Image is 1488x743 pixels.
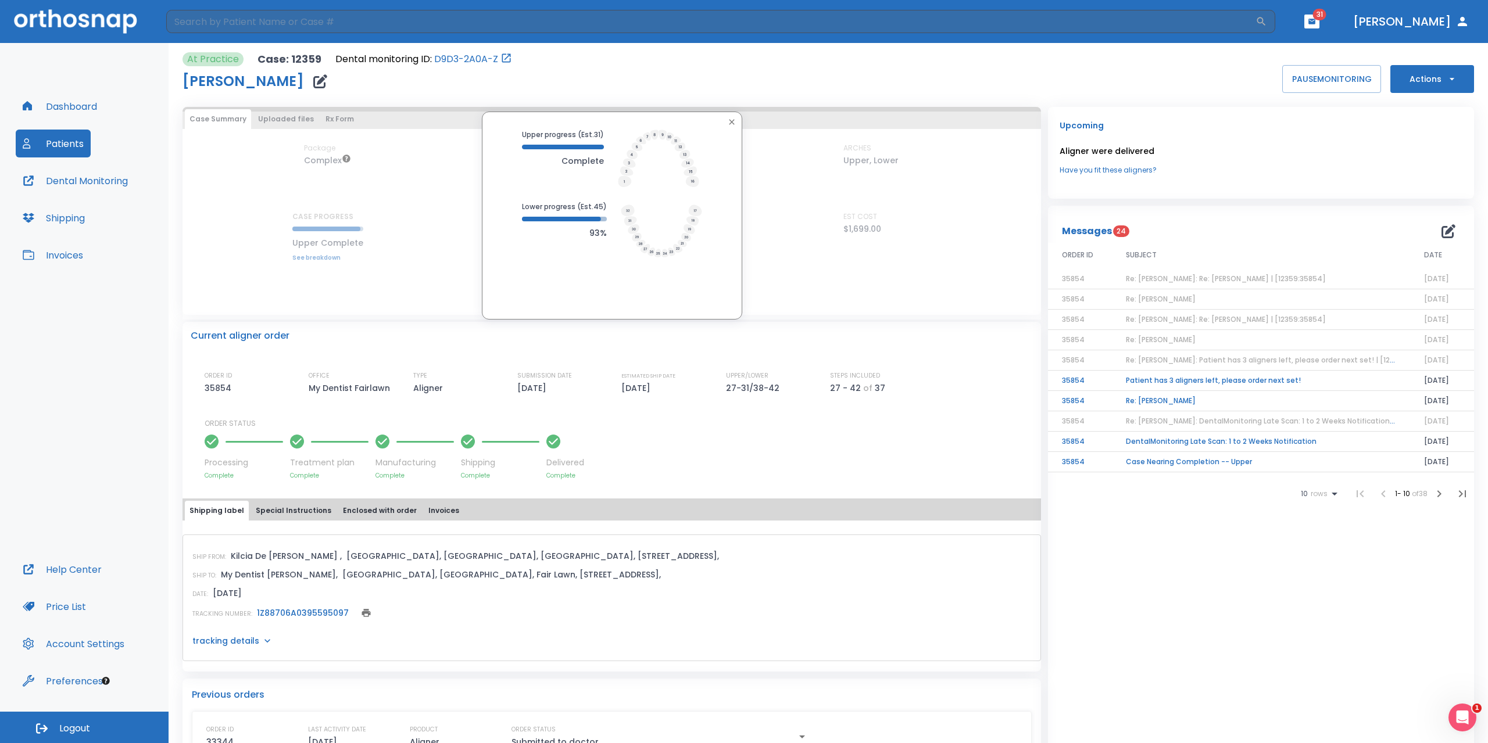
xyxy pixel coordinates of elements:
[1062,274,1085,283] span: 35854
[1126,416,1447,426] span: Re: [PERSON_NAME]: DentalMonitoring Late Scan: 1 to 2 Weeks Notification | [12359:35854]
[410,724,438,735] p: PRODUCT
[546,457,584,469] p: Delivered
[206,724,234,735] p: ORDER ID
[1060,119,1462,132] p: Upcoming
[517,371,572,381] p: SUBMISSION DATE
[726,381,784,395] p: 27-31/38-42
[191,329,289,343] p: Current aligner order
[1348,11,1474,32] button: [PERSON_NAME]
[375,471,454,480] p: Complete
[875,381,885,395] p: 37
[205,471,283,480] p: Complete
[192,589,208,600] p: DATE:
[205,418,1033,429] p: ORDER STATUS
[434,52,498,66] a: D9D3-2A0A-Z
[1112,432,1410,452] td: DentalMonitoring Late Scan: 1 to 2 Weeks Notification
[1062,355,1085,365] span: 35854
[16,241,90,269] button: Invoices
[726,371,768,381] p: UPPER/LOWER
[187,52,239,66] p: At Practice
[290,471,369,480] p: Complete
[1062,335,1085,344] span: 35854
[358,605,374,621] button: print
[830,371,880,381] p: STEPS INCLUDED
[1048,391,1112,411] td: 35854
[205,371,232,381] p: ORDER ID
[308,724,366,735] p: LAST ACTIVITY DATE
[16,593,93,620] a: Price List
[1112,371,1410,391] td: Patient has 3 aligners left, please order next set!
[16,204,92,232] a: Shipping
[1308,490,1328,498] span: rows
[257,607,349,619] a: 1Z88706A0395595097
[205,457,283,469] p: Processing
[413,381,447,395] p: Aligner
[1424,274,1449,283] span: [DATE]
[1112,452,1410,472] td: Case Nearing Completion -- Upper
[338,501,421,521] button: Enclosed with order
[1060,165,1462,175] a: Have you fit these aligners?
[166,10,1255,33] input: Search by Patient Name or Case #
[1410,391,1474,411] td: [DATE]
[1048,452,1112,472] td: 35854
[1062,224,1112,238] p: Messages
[424,501,464,521] button: Invoices
[546,471,584,480] p: Complete
[1301,490,1308,498] span: 10
[1126,250,1157,260] span: SUBJECT
[1048,432,1112,452] td: 35854
[192,570,216,581] p: SHIP TO:
[1390,65,1474,93] button: Actions
[522,226,607,240] p: 93%
[183,74,304,88] h1: [PERSON_NAME]
[522,154,604,168] p: Complete
[1472,703,1482,713] span: 1
[221,568,338,582] p: My Dentist [PERSON_NAME],
[413,371,427,381] p: TYPE
[16,167,135,195] button: Dental Monitoring
[192,635,259,647] p: tracking details
[1126,335,1196,344] span: Re: [PERSON_NAME]
[16,630,131,658] button: Account Settings
[512,724,556,735] p: ORDER STATUS
[1062,250,1093,260] span: ORDER ID
[309,371,330,381] p: OFFICE
[290,457,369,469] p: Treatment plan
[192,609,252,619] p: TRACKING NUMBER:
[1112,391,1410,411] td: Re: [PERSON_NAME]
[1424,250,1442,260] span: DATE
[16,130,91,157] button: Patients
[1410,432,1474,452] td: [DATE]
[1424,355,1449,365] span: [DATE]
[16,555,109,583] a: Help Center
[257,52,321,66] p: Case: 12359
[1062,294,1085,304] span: 35854
[213,586,242,600] p: [DATE]
[1395,489,1412,498] span: 1 - 10
[1126,294,1196,304] span: Re: [PERSON_NAME]
[342,568,661,582] p: [GEOGRAPHIC_DATA], [GEOGRAPHIC_DATA], Fair Lawn, [STREET_ADDRESS],
[517,381,550,395] p: [DATE]
[16,667,110,695] button: Preferences
[185,501,1039,521] div: tabs
[522,202,607,212] p: Lower progress (Est. 45 )
[1062,416,1085,426] span: 35854
[1313,9,1326,20] span: 31
[205,381,235,395] p: 35854
[1048,371,1112,391] td: 35854
[1113,225,1129,237] span: 24
[1410,452,1474,472] td: [DATE]
[346,549,719,563] p: [GEOGRAPHIC_DATA], [GEOGRAPHIC_DATA], [GEOGRAPHIC_DATA], [STREET_ADDRESS],
[231,549,342,563] p: Kilcia De [PERSON_NAME] ,
[1448,703,1476,731] iframe: Intercom live chat
[185,109,251,129] button: Case Summary
[321,109,359,129] button: Rx Form
[251,501,336,521] button: Special Instructions
[309,381,394,395] p: My Dentist Fairlawn
[461,471,539,480] p: Complete
[621,381,654,395] p: [DATE]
